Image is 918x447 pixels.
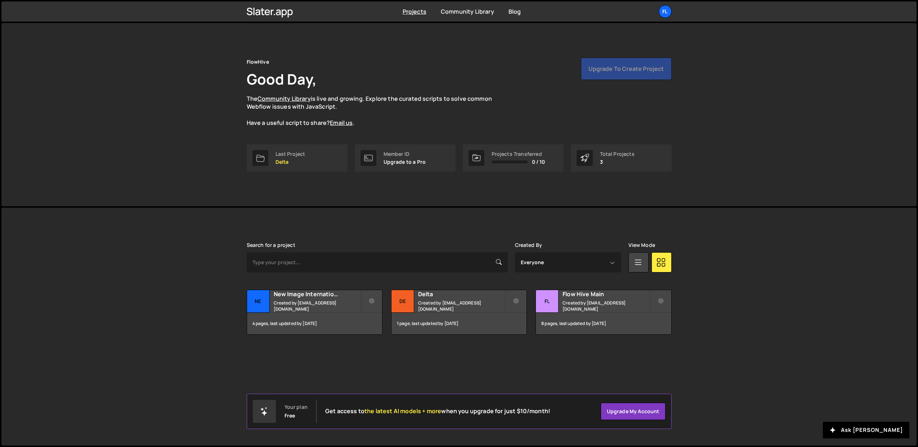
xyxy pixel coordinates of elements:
a: Ne New Image International Created by [EMAIL_ADDRESS][DOMAIN_NAME] 4 pages, last updated by [DATE] [247,290,382,335]
p: Upgrade to a Pro [384,159,426,165]
div: Free [285,413,295,419]
small: Created by [EMAIL_ADDRESS][DOMAIN_NAME] [274,300,361,312]
a: Fl [659,5,672,18]
h2: Delta [418,290,505,298]
a: Community Library [258,95,311,103]
p: Delta [276,159,305,165]
a: Fl Flow Hive Main Created by [EMAIL_ADDRESS][DOMAIN_NAME] 8 pages, last updated by [DATE] [536,290,671,335]
a: Community Library [441,8,494,15]
p: 3 [600,159,635,165]
div: 8 pages, last updated by [DATE] [536,313,671,334]
label: Created By [515,242,542,248]
div: Last Project [276,151,305,157]
h2: New Image International [274,290,361,298]
button: Ask [PERSON_NAME] [823,422,909,438]
span: the latest AI models + more [364,407,441,415]
div: Total Projects [600,151,635,157]
div: Ne [247,290,270,313]
input: Type your project... [247,252,508,272]
div: Projects Transferred [492,151,545,157]
div: De [391,290,414,313]
span: 0 / 10 [532,159,545,165]
div: FlowHive [247,58,269,66]
a: Blog [509,8,521,15]
div: Fl [536,290,559,313]
div: 1 page, last updated by [DATE] [391,313,527,334]
h2: Flow Hive Main [563,290,649,298]
label: View Mode [628,242,655,248]
small: Created by [EMAIL_ADDRESS][DOMAIN_NAME] [418,300,505,312]
div: 4 pages, last updated by [DATE] [247,313,382,334]
a: Projects [403,8,426,15]
p: The is live and growing. Explore the curated scripts to solve common Webflow issues with JavaScri... [247,95,506,127]
h2: Get access to when you upgrade for just $10/month! [325,408,550,415]
a: Upgrade my account [601,403,666,420]
small: Created by [EMAIL_ADDRESS][DOMAIN_NAME] [563,300,649,312]
div: Your plan [285,404,308,410]
div: Member ID [384,151,426,157]
label: Search for a project [247,242,295,248]
h1: Good Day, [247,69,317,89]
a: Email us [330,119,353,127]
a: Last Project Delta [247,144,348,172]
a: De Delta Created by [EMAIL_ADDRESS][DOMAIN_NAME] 1 page, last updated by [DATE] [391,290,527,335]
